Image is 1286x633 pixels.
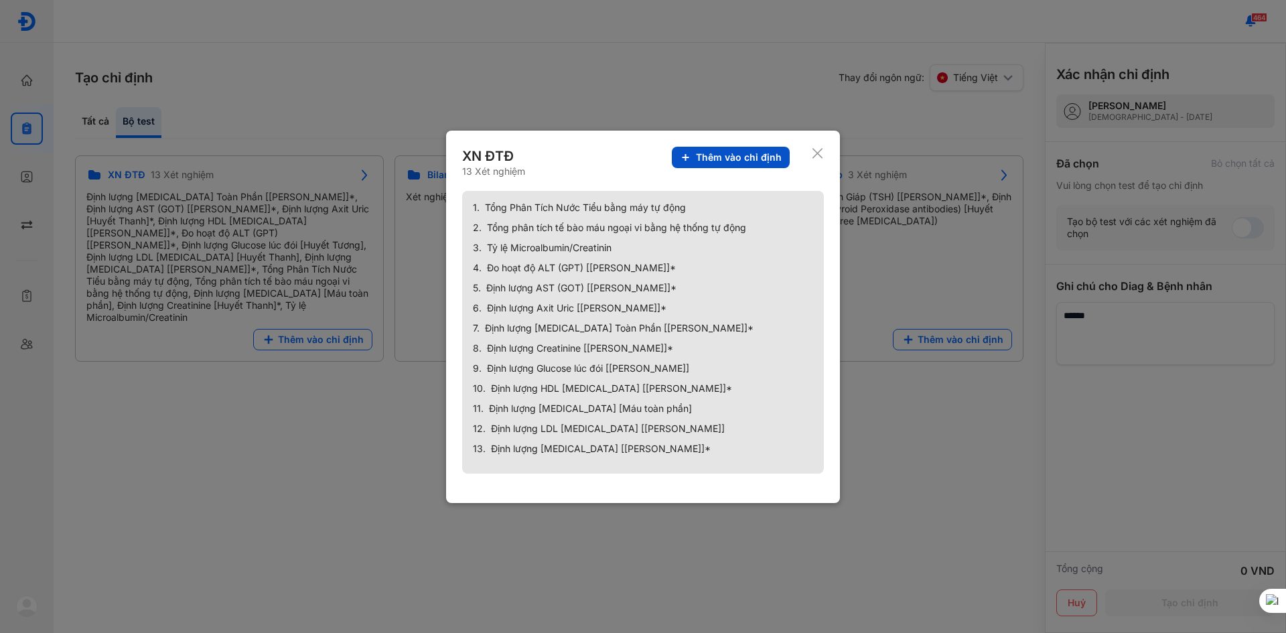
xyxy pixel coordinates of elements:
span: Đo hoạt độ ALT (GPT) [[PERSON_NAME]]* [487,262,676,274]
span: Định lượng Creatinine [[PERSON_NAME]]* [487,342,673,354]
span: Tỷ lệ Microalbumin/Creatinin [487,242,612,254]
span: 3. [473,242,482,254]
span: 11. [473,403,484,415]
span: 6. [473,302,482,314]
span: 8. [473,342,482,354]
span: Định lượng LDL [MEDICAL_DATA] [[PERSON_NAME]] [491,423,725,435]
span: Thêm vào chỉ định [696,151,782,163]
span: Định lượng [MEDICAL_DATA] [Máu toàn phần] [489,403,692,415]
span: Định lượng Axit Uric [[PERSON_NAME]]* [487,302,666,314]
span: Tổng phân tích tế bào máu ngoại vi bằng hệ thống tự động [487,222,746,234]
span: 12. [473,423,486,435]
span: Định lượng HDL [MEDICAL_DATA] [[PERSON_NAME]]* [491,382,732,395]
span: Định lượng [MEDICAL_DATA] Toàn Phần [[PERSON_NAME]]* [485,322,754,334]
div: 13 Xét nghiệm [462,165,525,178]
span: 1. [473,202,480,214]
button: Thêm vào chỉ định [672,147,790,168]
span: Định lượng [MEDICAL_DATA] [[PERSON_NAME]]* [491,443,711,455]
span: 2. [473,222,482,234]
span: Tổng Phân Tích Nước Tiểu bằng máy tự động [485,202,686,214]
span: 7. [473,322,480,334]
span: Định lượng Glucose lúc đói [[PERSON_NAME]] [487,362,689,374]
span: Định lượng AST (GOT) [[PERSON_NAME]]* [486,282,676,294]
div: XN ĐTĐ [462,147,525,165]
span: 9. [473,362,482,374]
span: 4. [473,262,482,274]
span: 10. [473,382,486,395]
span: 13. [473,443,486,455]
span: 5. [473,282,481,294]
